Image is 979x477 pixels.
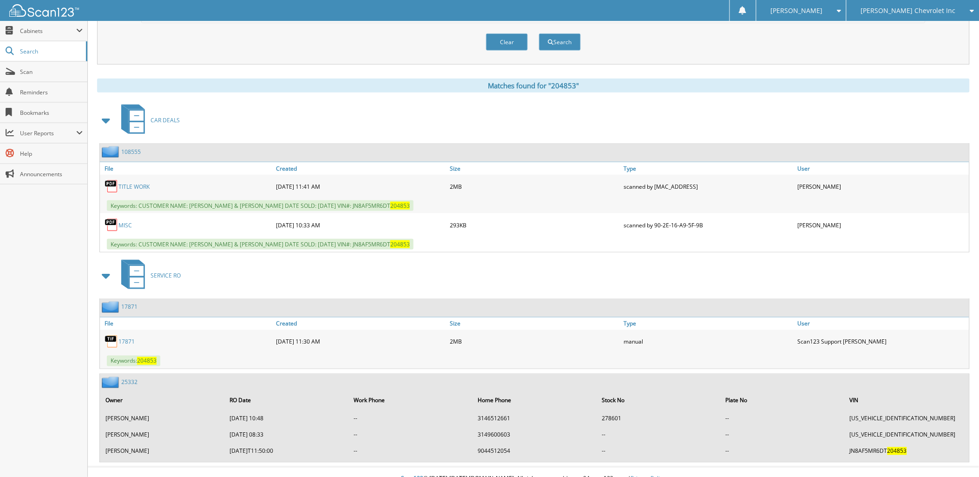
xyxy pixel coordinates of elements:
td: 3146512661 [473,411,596,426]
th: Stock No [597,391,720,410]
div: 2MB [447,332,621,351]
div: scanned by [MAC_ADDRESS] [622,177,795,196]
div: [DATE] 10:33 AM [274,216,447,234]
td: -- [721,444,844,459]
img: folder2.png [102,146,121,158]
td: [PERSON_NAME] [101,427,224,443]
img: TIF.png [105,335,118,349]
a: Size [447,162,621,175]
a: File [100,318,274,330]
td: JN8AF5MR6DT [845,444,968,459]
img: PDF.png [105,218,118,232]
td: -- [349,427,472,443]
div: [DATE] 11:41 AM [274,177,447,196]
th: Owner [101,391,224,410]
a: Type [622,318,795,330]
td: 3149600603 [473,427,596,443]
a: Type [622,162,795,175]
span: Bookmarks [20,109,83,117]
a: 108555 [121,148,141,156]
a: Created [274,162,447,175]
td: [DATE]T11:50:00 [225,444,348,459]
div: [PERSON_NAME] [795,177,969,196]
td: -- [349,411,472,426]
div: 2MB [447,177,621,196]
span: Cabinets [20,27,76,35]
td: [US_VEHICLE_IDENTIFICATION_NUMBER] [845,427,968,443]
div: 293KB [447,216,621,234]
span: CAR DEALS [151,116,180,124]
th: VIN [845,391,968,410]
td: [US_VEHICLE_IDENTIFICATION_NUMBER] [845,411,968,426]
div: Matches found for "204853" [97,79,970,93]
td: [PERSON_NAME] [101,444,224,459]
span: [PERSON_NAME] Chevrolet Inc [861,8,956,13]
td: 278601 [597,411,720,426]
span: 204853 [887,447,907,455]
span: Keywords: CUSTOMER NAME: [PERSON_NAME] & [PERSON_NAME] DATE SOLD: [DATE] VIN#: JN8AF5MR6DT [107,239,414,250]
span: 204853 [390,202,410,210]
a: 17871 [118,338,135,346]
a: CAR DEALS [116,102,180,139]
div: [PERSON_NAME] [795,216,969,234]
td: -- [349,444,472,459]
th: Home Phone [473,391,596,410]
iframe: Chat Widget [933,432,979,477]
a: MISC [118,221,132,229]
img: scan123-logo-white.svg [9,4,79,17]
span: Scan [20,68,83,76]
a: User [795,318,969,330]
td: -- [597,444,720,459]
span: SERVICE RO [151,272,181,279]
td: 9044512054 [473,444,596,459]
a: SERVICE RO [116,257,181,294]
img: folder2.png [102,301,121,313]
span: 204853 [390,240,410,248]
td: [PERSON_NAME] [101,411,224,426]
img: PDF.png [105,179,118,193]
td: -- [721,427,844,443]
span: Announcements [20,170,83,178]
a: 17871 [121,303,138,311]
td: [DATE] 10:48 [225,411,348,426]
span: Reminders [20,88,83,96]
button: Search [539,33,581,51]
img: folder2.png [102,377,121,388]
span: Help [20,150,83,158]
div: scanned by 90-2E-16-A9-5F-9B [622,216,795,234]
span: Keywords: [107,356,160,366]
th: Plate No [721,391,844,410]
th: RO Date [225,391,348,410]
div: manual [622,332,795,351]
th: Work Phone [349,391,472,410]
span: User Reports [20,129,76,137]
a: User [795,162,969,175]
td: -- [721,411,844,426]
a: Created [274,318,447,330]
a: 25332 [121,378,138,386]
button: Clear [486,33,528,51]
span: [PERSON_NAME] [771,8,823,13]
a: File [100,162,274,175]
a: Size [447,318,621,330]
td: -- [597,427,720,443]
td: [DATE] 08:33 [225,427,348,443]
div: [DATE] 11:30 AM [274,332,447,351]
a: TITLE WORK [118,183,150,191]
span: Keywords: CUSTOMER NAME: [PERSON_NAME] & [PERSON_NAME] DATE SOLD: [DATE] VIN#: JN8AF5MR6DT [107,200,414,211]
div: Scan123 Support [PERSON_NAME] [795,332,969,351]
span: 204853 [137,357,157,365]
span: Search [20,47,81,55]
